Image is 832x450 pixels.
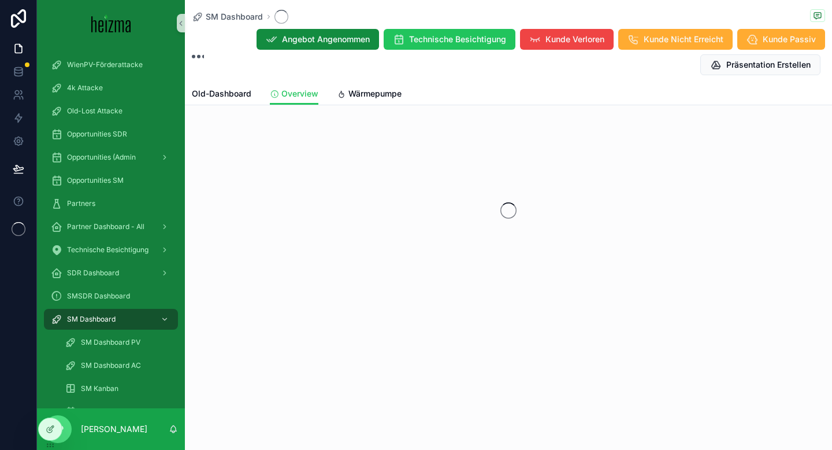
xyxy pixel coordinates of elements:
span: Old-Lost Attacke [67,106,122,116]
a: SM Dashboard [44,309,178,330]
a: SDR Dashboard [44,263,178,283]
a: Old-Dashboard [192,83,251,106]
button: Präsentation Erstellen [700,54,820,75]
span: Overview [281,88,318,99]
button: Kunde Nicht Erreicht [618,29,733,50]
button: Kunde Passiv [737,29,825,50]
p: [PERSON_NAME] [81,423,147,435]
span: Kunde Nicht Erreicht [644,34,723,45]
span: Präsentation Erstellen [726,59,811,71]
span: SM Dashboard AC [81,361,141,370]
a: SM Dashboard [192,11,263,23]
a: 4k Attacke [44,78,178,98]
a: Old-Lost Attacke [44,101,178,121]
span: SM Dashboard PV [81,338,140,347]
span: SM Dashboard [67,315,116,324]
span: WienPV-Förderattacke [67,60,143,69]
span: Technische Besichtigung [67,245,148,254]
span: 4k Attacke [67,83,103,93]
a: Opportunities SM [44,170,178,191]
a: SM Dashboard PV [58,332,178,353]
span: Opportunities SM [67,176,124,185]
a: Partners [44,193,178,214]
a: SM Kanban [58,378,178,399]
a: Overview [270,83,318,105]
span: Wärmepumpe [348,88,402,99]
span: SMSDR Dashboard [67,292,130,301]
img: App logo [91,14,131,32]
span: Partner Dashboard - All [67,222,144,231]
span: Partners [67,199,95,208]
button: Angebot Angenommen [257,29,379,50]
a: Wärmepumpe [337,83,402,106]
span: Technische Besichtigung [409,34,506,45]
a: Partner Dashboard - All [44,216,178,237]
a: SM Dashboard AC [58,355,178,376]
span: Kunde Verloren [545,34,604,45]
span: Angebot Angenommen [282,34,370,45]
a: Technische Besichtigung [44,239,178,260]
button: Technische Besichtigung [384,29,515,50]
span: SM Dashboard [206,11,263,23]
span: Kunde Passiv [763,34,816,45]
span: SM Kanban [81,384,118,393]
span: Old-Dashboard [192,88,251,99]
button: Kunde Verloren [520,29,614,50]
span: SM Kalender old [81,407,135,416]
span: Opportunities (Admin [67,153,136,162]
div: scrollable content [37,46,185,408]
a: Opportunities SDR [44,124,178,145]
a: Opportunities (Admin [44,147,178,168]
a: SMSDR Dashboard [44,286,178,307]
a: WienPV-Förderattacke [44,54,178,75]
span: Opportunities SDR [67,130,127,139]
span: SDR Dashboard [67,268,119,278]
a: SM Kalender old [58,401,178,422]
